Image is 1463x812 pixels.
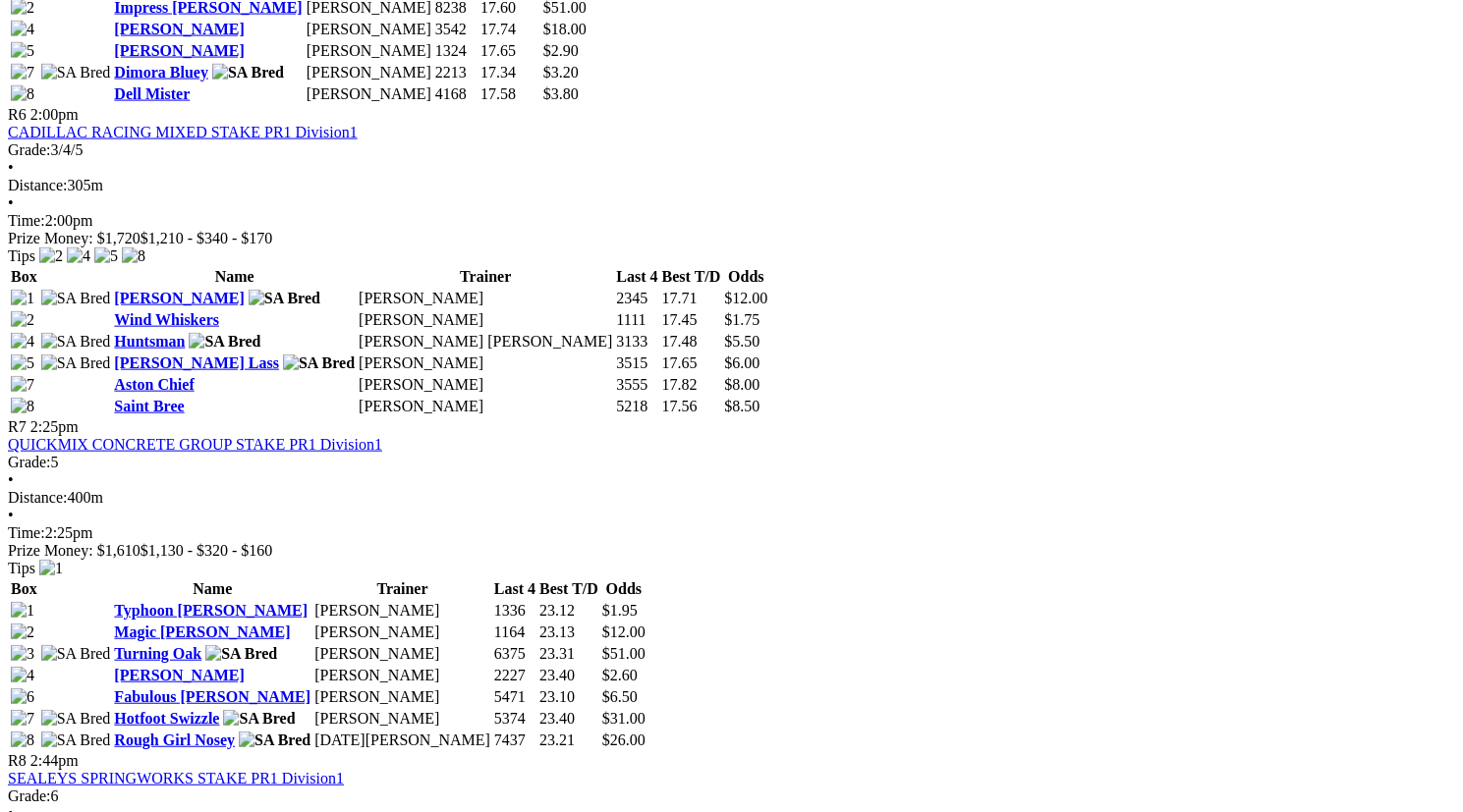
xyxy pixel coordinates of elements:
img: 4 [11,667,34,684]
td: [PERSON_NAME] [313,687,491,707]
img: 5 [11,354,34,372]
span: Tips [8,560,35,576]
span: Box [11,268,37,285]
span: $51.00 [602,645,646,662]
span: $1.95 [602,602,638,619]
img: SA Bred [212,64,284,81]
span: Tips [8,247,35,264]
span: • [8,159,14,176]
img: SA Bred [249,290,320,307]
img: SA Bred [223,710,295,728]
span: $12.00 [602,623,646,640]
div: Prize Money: $1,720 [8,230,1455,247]
td: 17.56 [660,397,721,416]
span: Time: [8,524,45,541]
a: Typhoon [PERSON_NAME] [114,602,308,619]
th: Trainer [358,267,613,287]
a: Saint Bree [114,398,184,414]
th: Trainer [313,579,491,599]
img: 4 [11,21,34,38]
th: Odds [723,267,768,287]
img: 4 [11,333,34,351]
td: 17.65 [660,353,721,373]
td: 3515 [615,353,658,373]
th: Best T/D [660,267,721,287]
td: 23.10 [538,687,599,707]
img: 8 [122,247,145,265]
th: Last 4 [615,267,658,287]
th: Name [113,579,311,599]
a: Dell Mister [114,85,190,102]
img: SA Bred [41,710,111,728]
span: $26.00 [602,731,646,748]
img: SA Bred [239,731,310,749]
th: Best T/D [538,579,599,599]
td: [PERSON_NAME] [358,375,613,395]
a: Turning Oak [114,645,201,662]
img: 8 [11,398,34,415]
a: Rough Girl Nosey [114,731,235,748]
span: Distance: [8,489,67,506]
span: 2:44pm [30,752,79,769]
div: 5 [8,454,1455,471]
span: $3.20 [543,64,579,81]
td: 2227 [493,666,536,685]
img: 1 [11,290,34,307]
span: Time: [8,212,45,229]
td: 6375 [493,644,536,664]
img: SA Bred [205,645,277,663]
td: 23.40 [538,666,599,685]
img: SA Bred [283,354,355,372]
td: [PERSON_NAME] [PERSON_NAME] [358,332,613,352]
img: 1 [39,560,63,577]
td: [PERSON_NAME] [313,623,491,642]
img: SA Bred [41,354,111,372]
span: $12.00 [724,290,767,306]
td: 3542 [434,20,478,39]
img: 3 [11,645,34,663]
td: [PERSON_NAME] [306,20,432,39]
span: • [8,507,14,523]
td: [PERSON_NAME] [313,709,491,729]
th: Last 4 [493,579,536,599]
td: 1111 [615,310,658,330]
th: Name [113,267,356,287]
td: 17.34 [479,63,540,82]
td: 3133 [615,332,658,352]
td: 3555 [615,375,658,395]
th: Odds [601,579,647,599]
a: SEALEYS SPRINGWORKS STAKE PR1 Division1 [8,770,344,786]
td: 5218 [615,397,658,416]
td: 1164 [493,623,536,642]
td: 4168 [434,84,478,104]
img: 2 [39,247,63,265]
span: $8.00 [724,376,760,393]
td: [PERSON_NAME] [313,666,491,685]
img: 4 [67,247,90,265]
td: [PERSON_NAME] [358,289,613,308]
td: 2345 [615,289,658,308]
a: QUICKMIX CONCRETE GROUP STAKE PR1 Division1 [8,436,382,453]
td: 5471 [493,687,536,707]
td: 17.58 [479,84,540,104]
img: SA Bred [41,290,111,307]
img: 5 [11,42,34,60]
a: Fabulous [PERSON_NAME] [114,688,310,705]
a: Magic [PERSON_NAME] [114,623,290,640]
td: [PERSON_NAME] [358,310,613,330]
div: 6 [8,787,1455,805]
a: Wind Whiskers [114,311,219,328]
td: [PERSON_NAME] [306,41,432,61]
img: 2 [11,623,34,641]
td: 17.82 [660,375,721,395]
td: 23.31 [538,644,599,664]
img: 1 [11,602,34,620]
span: $1,130 - $320 - $160 [141,542,273,559]
td: [DATE][PERSON_NAME] [313,731,491,750]
td: 7437 [493,731,536,750]
span: Box [11,580,37,597]
span: • [8,194,14,211]
span: Grade: [8,141,51,158]
span: R6 [8,106,27,123]
td: 5374 [493,709,536,729]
